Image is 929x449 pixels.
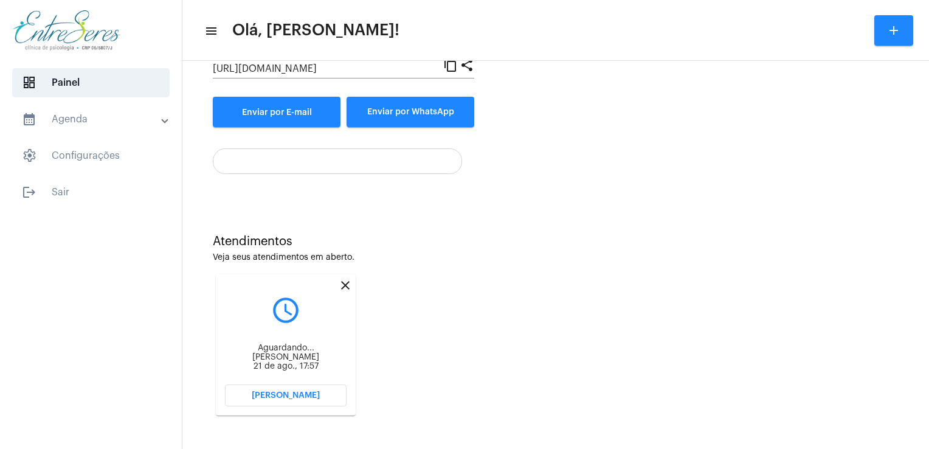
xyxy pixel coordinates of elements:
[12,141,170,170] span: Configurações
[225,362,347,371] div: 21 de ago., 17:57
[204,24,216,38] mat-icon: sidenav icon
[22,112,162,127] mat-panel-title: Agenda
[242,108,312,117] span: Enviar por E-mail
[338,278,353,293] mat-icon: close
[886,23,901,38] mat-icon: add
[213,235,899,248] div: Atendimentos
[225,344,347,353] div: Aguardando...
[460,57,474,72] mat-icon: share
[7,105,182,134] mat-expansion-panel-header: sidenav iconAgenda
[22,185,36,200] mat-icon: sidenav icon
[213,253,899,262] div: Veja seus atendimentos em aberto.
[225,385,347,406] button: [PERSON_NAME]
[12,68,170,97] span: Painel
[12,178,170,207] span: Sair
[367,108,454,116] span: Enviar por WhatsApp
[22,148,36,163] span: sidenav icon
[10,6,123,55] img: aa27006a-a7e4-c883-abf8-315c10fe6841.png
[213,97,340,127] a: Enviar por E-mail
[22,112,36,127] mat-icon: sidenav icon
[22,75,36,90] span: sidenav icon
[225,353,347,362] div: [PERSON_NAME]
[225,295,347,325] mat-icon: query_builder
[443,57,458,72] mat-icon: content_copy
[252,391,320,400] span: [PERSON_NAME]
[347,97,474,127] button: Enviar por WhatsApp
[232,21,399,40] span: Olá, [PERSON_NAME]!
